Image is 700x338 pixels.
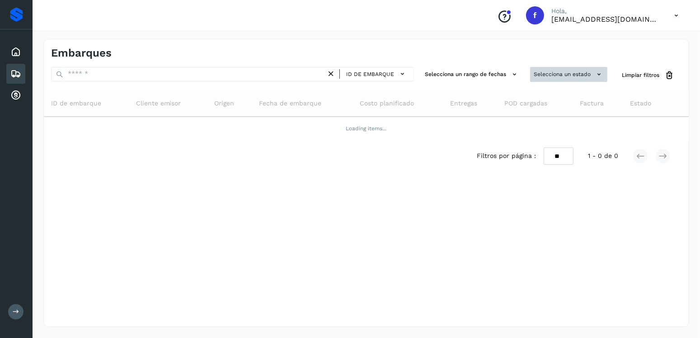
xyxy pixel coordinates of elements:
[615,67,681,84] button: Limpiar filtros
[360,99,414,108] span: Costo planificado
[622,71,659,79] span: Limpiar filtros
[450,99,477,108] span: Entregas
[6,64,25,84] div: Embarques
[477,151,536,161] span: Filtros por página :
[551,15,660,24] p: facturacion@expresssanjavier.com
[504,99,547,108] span: POD cargadas
[551,7,660,15] p: Hola,
[214,99,234,108] span: Origen
[630,99,651,108] span: Estado
[588,151,618,161] span: 1 - 0 de 0
[346,70,394,78] span: ID de embarque
[44,117,689,140] td: Loading items...
[580,99,604,108] span: Factura
[259,99,321,108] span: Fecha de embarque
[343,67,410,81] button: ID de embarque
[51,99,101,108] span: ID de embarque
[6,86,25,105] div: Cuentas por cobrar
[136,99,181,108] span: Cliente emisor
[421,67,523,82] button: Selecciona un rango de fechas
[51,47,112,60] h4: Embarques
[6,42,25,62] div: Inicio
[530,67,607,82] button: Selecciona un estado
